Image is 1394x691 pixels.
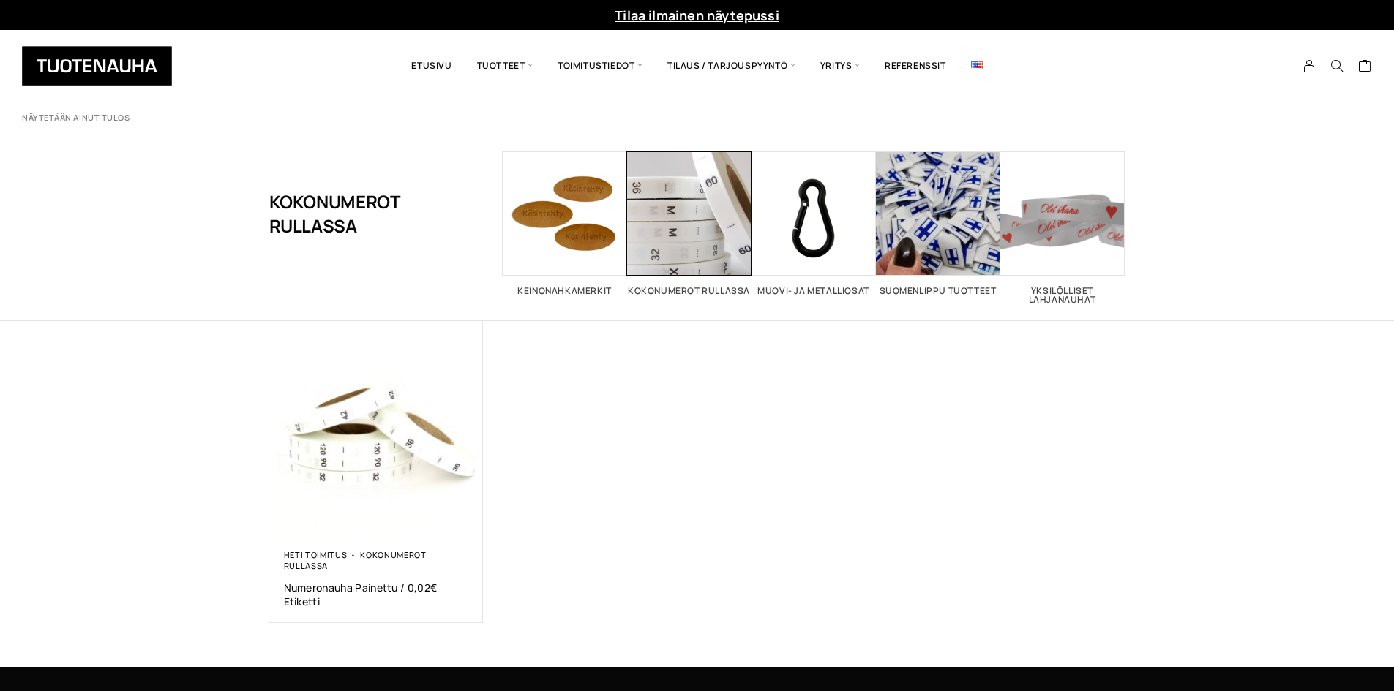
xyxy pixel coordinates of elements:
[503,151,627,295] a: Visit product category Keinonahkamerkit
[808,41,872,91] span: Yritys
[627,151,752,295] a: Visit product category Kokonumerot rullassa
[465,41,545,91] span: Tuotteet
[655,41,808,91] span: Tilaus / Tarjouspyyntö
[284,581,469,608] a: Numeronauha Painettu / 0,02€ Etiketti
[1000,151,1125,304] a: Visit product category Yksilölliset lahjanauhat
[876,151,1000,295] a: Visit product category Suomenlippu tuotteet
[1295,59,1324,72] a: My Account
[22,46,172,86] img: Tuotenauha Oy
[399,41,464,91] a: Etusivu
[872,41,959,91] a: Referenssit
[269,151,430,276] h1: Kokonumerot rullassa
[971,61,983,69] img: English
[284,549,348,560] a: Heti toimitus
[1358,58,1372,76] a: Cart
[615,7,779,24] a: Tilaa ilmainen näytepussi
[752,287,876,295] h2: Muovi- ja metalliosat
[1000,287,1125,304] h2: Yksilölliset lahjanauhat
[284,549,427,571] a: Kokonumerot rullassa
[752,151,876,295] a: Visit product category Muovi- ja metalliosat
[627,287,752,295] h2: Kokonumerot rullassa
[545,41,655,91] span: Toimitustiedot
[503,287,627,295] h2: Keinonahkamerkit
[22,113,130,124] p: Näytetään ainut tulos
[876,287,1000,295] h2: Suomenlippu tuotteet
[1323,59,1351,72] button: Search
